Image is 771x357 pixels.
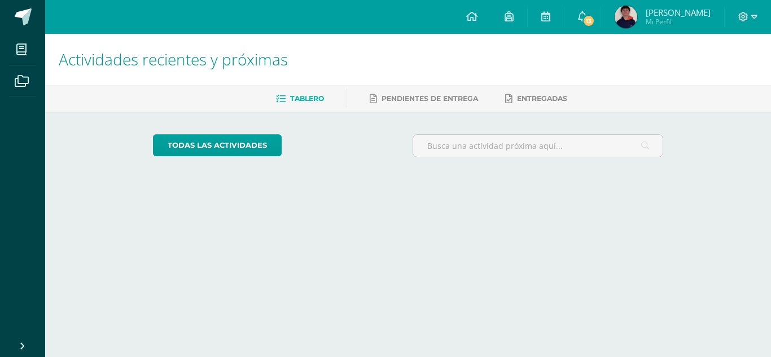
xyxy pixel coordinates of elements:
span: Tablero [290,94,324,103]
span: Pendientes de entrega [382,94,478,103]
span: 13 [582,15,595,27]
span: [PERSON_NAME] [646,7,711,18]
span: Actividades recientes y próximas [59,49,288,70]
input: Busca una actividad próxima aquí... [413,135,663,157]
img: 7383fbd875ed3a81cc002658620bcc65.png [615,6,637,28]
a: todas las Actividades [153,134,282,156]
a: Pendientes de entrega [370,90,478,108]
span: Entregadas [517,94,567,103]
span: Mi Perfil [646,17,711,27]
a: Tablero [276,90,324,108]
a: Entregadas [505,90,567,108]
